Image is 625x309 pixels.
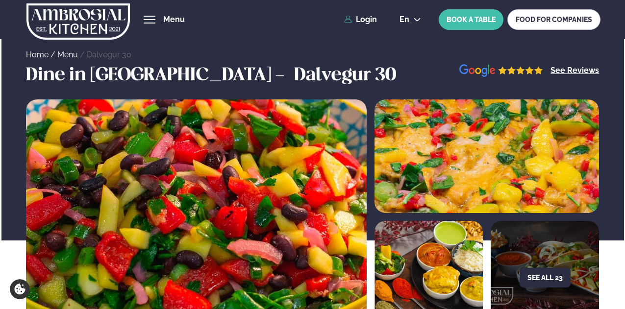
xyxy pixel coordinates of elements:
a: Cookie settings [10,279,30,299]
h3: Dalvegur 30 [294,64,396,88]
span: en [400,16,409,24]
button: en [392,16,429,24]
a: Menu [57,50,78,59]
img: image alt [375,99,599,213]
span: / [80,50,87,59]
a: See Reviews [550,67,599,74]
button: BOOK A TABLE [439,9,503,30]
a: Login [344,15,377,24]
button: hamburger [144,14,155,25]
span: / [50,50,57,59]
h3: Dine in [GEOGRAPHIC_DATA] - [26,64,289,88]
a: Home [26,50,49,59]
a: Dalvegur 30 [87,50,131,59]
a: FOOD FOR COMPANIES [507,9,600,30]
button: See all 23 [520,268,571,287]
img: image alt [459,64,543,77]
img: logo [26,1,130,42]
